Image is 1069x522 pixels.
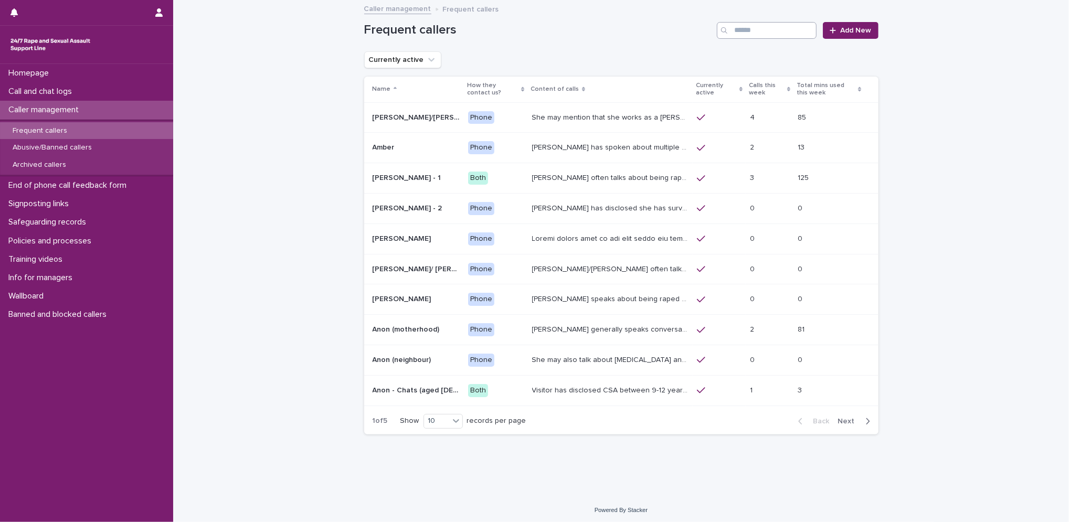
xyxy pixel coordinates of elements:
[4,217,94,227] p: Safeguarding records
[4,161,75,169] p: Archived callers
[364,51,441,68] button: Currently active
[798,384,804,395] p: 3
[750,172,756,183] p: 3
[467,417,526,425] p: records per page
[532,293,691,304] p: Caller speaks about being raped and abused by the police and her ex-husband of 20 years. She has ...
[4,236,100,246] p: Policies and processes
[595,507,648,513] a: Powered By Stacker
[797,80,855,99] p: Total mins used this week
[750,232,757,243] p: 0
[373,83,391,95] p: Name
[4,143,100,152] p: Abusive/Banned callers
[468,323,494,336] div: Phone
[468,263,494,276] div: Phone
[532,354,691,365] p: She may also talk about child sexual abuse and about currently being physically disabled. She has...
[373,111,462,122] p: Abbie/Emily (Anon/'I don't know'/'I can't remember')
[373,263,462,274] p: [PERSON_NAME]/ [PERSON_NAME]
[696,80,737,99] p: Currently active
[823,22,878,39] a: Add New
[838,418,861,425] span: Next
[467,80,518,99] p: How they contact us?
[373,141,397,152] p: Amber
[532,263,691,274] p: Anna/Emma often talks about being raped at gunpoint at the age of 13/14 by her ex-partner, aged 1...
[468,232,494,246] div: Phone
[373,323,442,334] p: Anon (motherhood)
[750,354,757,365] p: 0
[373,202,444,213] p: [PERSON_NAME] - 2
[468,354,494,367] div: Phone
[834,417,879,426] button: Next
[373,293,433,304] p: [PERSON_NAME]
[364,102,879,133] tr: [PERSON_NAME]/[PERSON_NAME] (Anon/'I don't know'/'I can't remember')[PERSON_NAME]/[PERSON_NAME] (...
[468,384,488,397] div: Both
[468,111,494,124] div: Phone
[364,23,713,38] h1: Frequent callers
[750,293,757,304] p: 0
[364,284,879,315] tr: [PERSON_NAME][PERSON_NAME] Phone[PERSON_NAME] speaks about being raped and abused by the police a...
[4,105,87,115] p: Caller management
[4,273,81,283] p: Info for managers
[807,418,830,425] span: Back
[4,199,77,209] p: Signposting links
[749,80,785,99] p: Calls this week
[364,408,396,434] p: 1 of 5
[532,202,691,213] p: Amy has disclosed she has survived two rapes, one in the UK and the other in Australia in 2013. S...
[717,22,817,39] input: Search
[4,310,115,319] p: Banned and blocked callers
[4,87,80,97] p: Call and chat logs
[532,384,691,395] p: Visitor has disclosed CSA between 9-12 years of age involving brother in law who lifted them out ...
[373,172,443,183] p: [PERSON_NAME] - 1
[4,254,71,264] p: Training videos
[468,293,494,306] div: Phone
[532,172,691,183] p: Amy often talks about being raped a night before or 2 weeks ago or a month ago. She also makes re...
[4,291,52,301] p: Wallboard
[532,323,691,334] p: Caller generally speaks conversationally about many different things in her life and rarely speak...
[750,263,757,274] p: 0
[373,384,462,395] p: Anon - Chats (aged 16 -17)
[532,141,691,152] p: Amber has spoken about multiple experiences of sexual abuse. Amber told us she is now 18 (as of 0...
[790,417,834,426] button: Back
[750,323,756,334] p: 2
[798,141,807,152] p: 13
[4,180,135,190] p: End of phone call feedback form
[364,345,879,375] tr: Anon (neighbour)Anon (neighbour) PhoneShe may also talk about [MEDICAL_DATA] and about currently ...
[364,375,879,406] tr: Anon - Chats (aged [DEMOGRAPHIC_DATA])Anon - Chats (aged [DEMOGRAPHIC_DATA]) BothVisitor has disc...
[750,384,755,395] p: 1
[400,417,419,425] p: Show
[468,141,494,154] div: Phone
[364,2,431,14] a: Caller management
[364,133,879,163] tr: AmberAmber Phone[PERSON_NAME] has spoken about multiple experiences of [MEDICAL_DATA]. [PERSON_NA...
[443,3,499,14] p: Frequent callers
[798,172,811,183] p: 125
[531,83,579,95] p: Content of calls
[750,202,757,213] p: 0
[364,223,879,254] tr: [PERSON_NAME][PERSON_NAME] PhoneLoremi dolors amet co adi elit seddo eiu tempor in u labor et dol...
[841,27,872,34] span: Add New
[364,315,879,345] tr: Anon (motherhood)Anon (motherhood) Phone[PERSON_NAME] generally speaks conversationally about man...
[750,141,756,152] p: 2
[798,202,805,213] p: 0
[373,232,433,243] p: [PERSON_NAME]
[4,126,76,135] p: Frequent callers
[468,202,494,215] div: Phone
[364,163,879,194] tr: [PERSON_NAME] - 1[PERSON_NAME] - 1 Both[PERSON_NAME] often talks about being raped a night before...
[532,111,691,122] p: She may mention that she works as a Nanny, looking after two children. Abbie / Emily has let us k...
[364,193,879,223] tr: [PERSON_NAME] - 2[PERSON_NAME] - 2 Phone[PERSON_NAME] has disclosed she has survived two rapes, o...
[798,293,805,304] p: 0
[468,172,488,185] div: Both
[532,232,691,243] p: Andrew shared that he has been raped and beaten by a group of men in or near his home twice withi...
[798,232,805,243] p: 0
[8,34,92,55] img: rhQMoQhaT3yELyF149Cw
[364,254,879,284] tr: [PERSON_NAME]/ [PERSON_NAME][PERSON_NAME]/ [PERSON_NAME] Phone[PERSON_NAME]/[PERSON_NAME] often t...
[4,68,57,78] p: Homepage
[373,354,433,365] p: Anon (neighbour)
[798,323,807,334] p: 81
[798,354,805,365] p: 0
[798,111,808,122] p: 85
[424,416,449,427] div: 10
[798,263,805,274] p: 0
[750,111,757,122] p: 4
